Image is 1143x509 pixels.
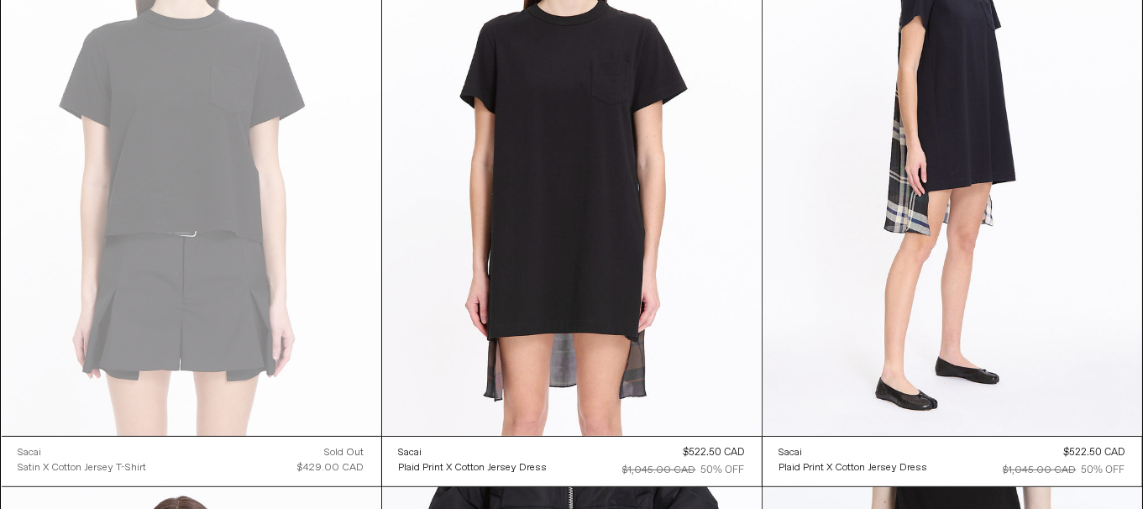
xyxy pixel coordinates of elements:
div: Plaid Print x Cotton Jersey Dress [779,461,928,475]
div: $429.00 CAD [298,460,364,475]
a: Sacai [779,445,928,460]
div: Sacai [779,446,803,460]
div: Satin x Cotton Jersey T-Shirt [18,461,147,475]
a: Sacai [399,445,548,460]
div: $522.50 CAD [1064,445,1125,460]
div: Sold out [325,445,364,460]
div: Sacai [399,446,422,460]
a: Plaid Print x Cotton Jersey Dress [399,460,548,475]
div: 50% OFF [701,463,745,478]
div: Plaid Print x Cotton Jersey Dress [399,461,548,475]
div: $1,045.00 CAD [623,463,696,478]
a: Plaid Print x Cotton Jersey Dress [779,460,928,475]
div: Sacai [18,446,42,460]
a: Sacai [18,445,147,460]
a: Satin x Cotton Jersey T-Shirt [18,460,147,475]
div: $522.50 CAD [684,445,745,460]
div: $1,045.00 CAD [1004,463,1077,478]
div: 50% OFF [1082,463,1125,478]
